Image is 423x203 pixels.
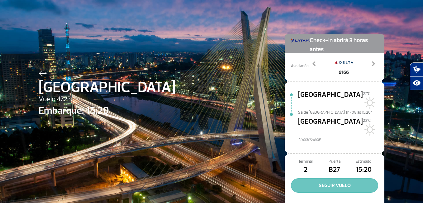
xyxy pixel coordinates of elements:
span: Estimado [349,159,378,165]
button: SEGUIR VUELO [291,178,378,193]
span: * Horario local [298,136,384,142]
span: [GEOGRAPHIC_DATA] [39,76,175,99]
span: Embarque: 15:20 [39,103,175,118]
img: Sol [363,97,375,109]
span: 15:20 [349,165,378,175]
div: Plugin de acessibilidade da Hand Talk. [410,62,423,90]
span: [GEOGRAPHIC_DATA] [298,116,363,136]
span: 2 [291,165,320,175]
span: B27 [320,165,349,175]
span: Terminal [291,159,320,165]
span: Asociación: [291,63,309,69]
button: Abrir tradutor de língua de sinais. [410,62,423,76]
button: Abrir recursos assistivos. [410,76,423,90]
span: Sai de [GEOGRAPHIC_DATA] Th/08 às 15:20* [298,110,384,114]
img: Sol [363,123,375,136]
span: 23°C [363,118,371,123]
span: 6166 [335,69,353,76]
span: 27°C [363,91,370,96]
span: Vuelo 4723 [39,94,175,105]
span: [GEOGRAPHIC_DATA] [298,90,363,110]
span: Puerta [320,159,349,165]
span: Check-in abrirá 3 horas antes [310,34,378,54]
